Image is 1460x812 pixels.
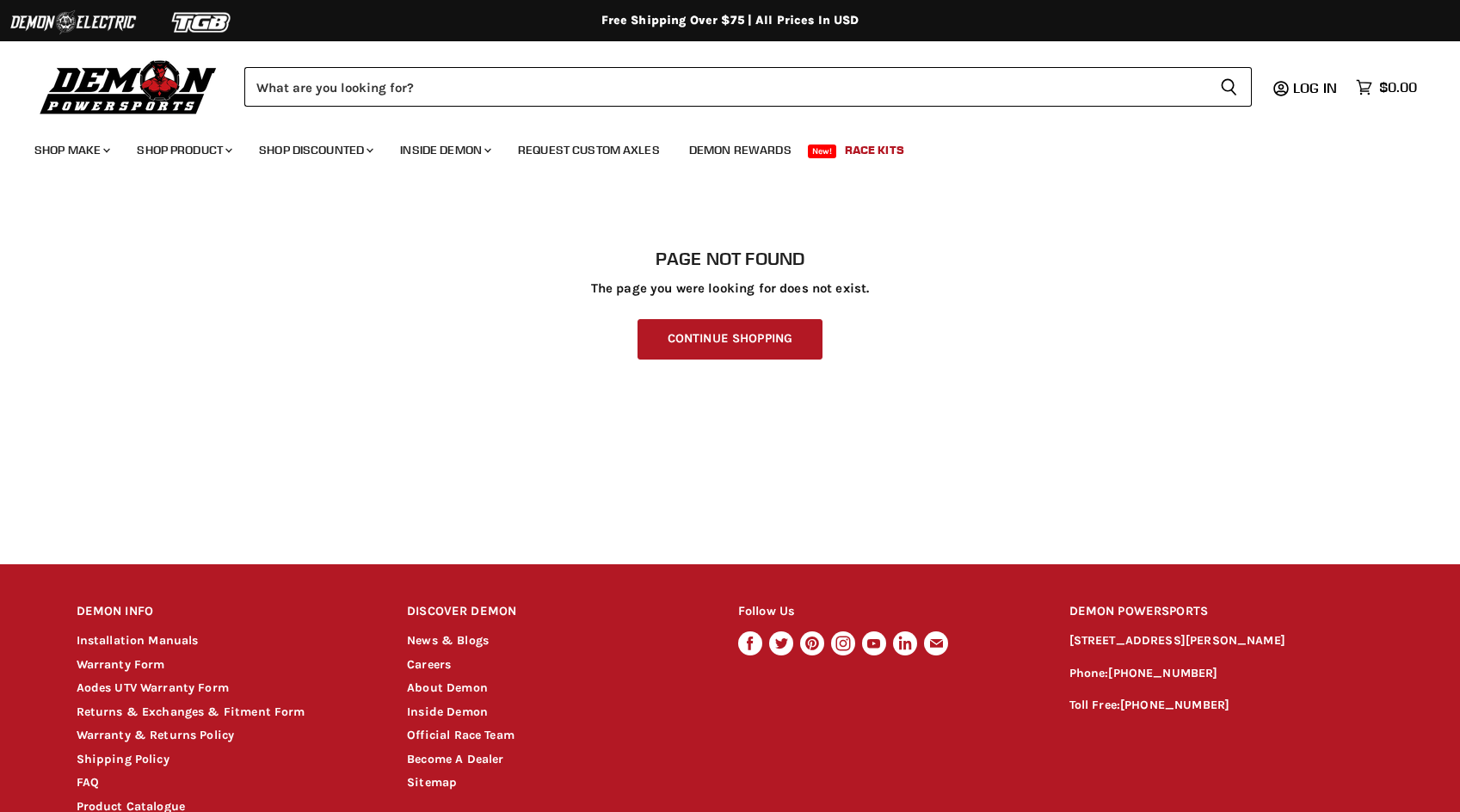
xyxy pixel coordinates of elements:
a: Log in [1285,80,1347,95]
h2: DEMON INFO [77,592,375,632]
a: Shipping Policy [77,752,169,766]
a: Shop Make [22,132,120,168]
p: Toll Free: [1069,696,1384,716]
a: Inside Demon [407,704,488,719]
h2: Follow Us [738,592,1037,632]
a: Continue Shopping [638,319,822,360]
a: Warranty Form [77,657,165,672]
a: Sitemap [407,775,457,790]
a: Race Kits [832,132,917,168]
img: Demon Electric Logo 2 [9,6,138,39]
div: Free Shipping Over $75 | All Prices In USD [42,13,1419,28]
p: Phone: [1069,664,1384,684]
h2: DISCOVER DEMON [407,592,705,632]
span: Log in [1293,79,1337,96]
a: Installation Manuals [77,633,199,648]
a: Become A Dealer [407,752,503,766]
a: Official Race Team [407,728,514,742]
h1: Page not found [77,249,1384,269]
a: News & Blogs [407,633,489,648]
a: Careers [407,657,451,672]
p: The page you were looking for does not exist. [77,281,1384,296]
form: Product [244,67,1252,107]
span: New! [808,145,837,158]
a: FAQ [77,775,99,790]
a: Warranty & Returns Policy [77,728,235,742]
ul: Main menu [22,126,1413,168]
a: Shop Product [124,132,243,168]
a: $0.00 [1347,75,1426,100]
a: [PHONE_NUMBER] [1108,666,1217,680]
input: Search [244,67,1206,107]
a: Demon Rewards [676,132,804,168]
a: Aodes UTV Warranty Form [77,680,229,695]
a: Shop Discounted [246,132,384,168]
button: Search [1206,67,1252,107]
h2: DEMON POWERSPORTS [1069,592,1384,632]
span: $0.00 [1379,79,1417,95]
a: Request Custom Axles [505,132,673,168]
a: [PHONE_NUMBER] [1120,698,1229,712]
p: [STREET_ADDRESS][PERSON_NAME] [1069,631,1384,651]
img: TGB Logo 2 [138,6,267,39]
a: About Demon [407,680,488,695]
img: Demon Powersports [34,56,223,117]
a: Returns & Exchanges & Fitment Form [77,704,305,719]
a: Inside Demon [387,132,502,168]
